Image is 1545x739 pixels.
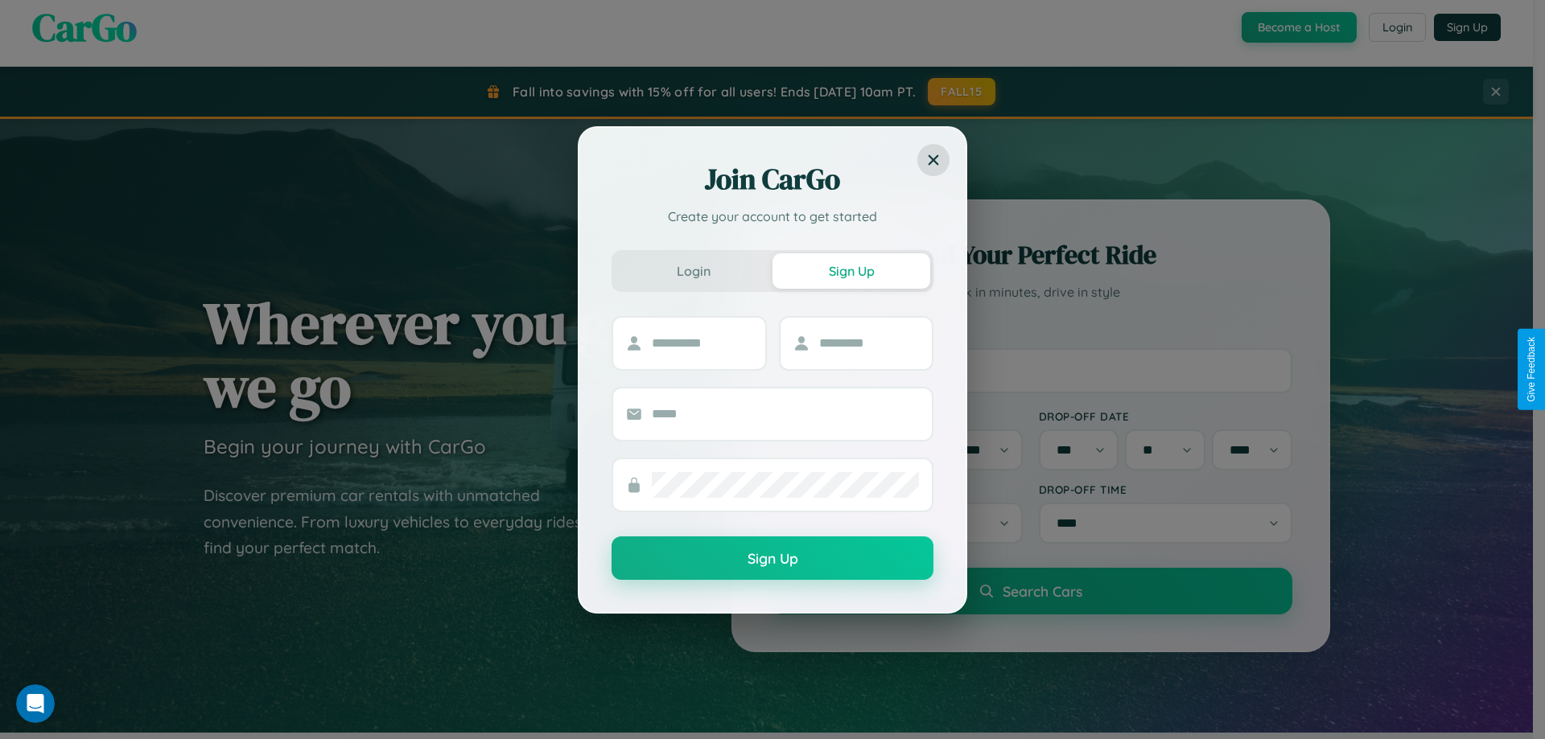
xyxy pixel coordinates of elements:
h2: Join CarGo [612,160,933,199]
button: Login [615,253,772,289]
p: Create your account to get started [612,207,933,226]
div: Give Feedback [1526,337,1537,402]
button: Sign Up [612,536,933,580]
iframe: Intercom live chat [16,684,55,723]
button: Sign Up [772,253,930,289]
